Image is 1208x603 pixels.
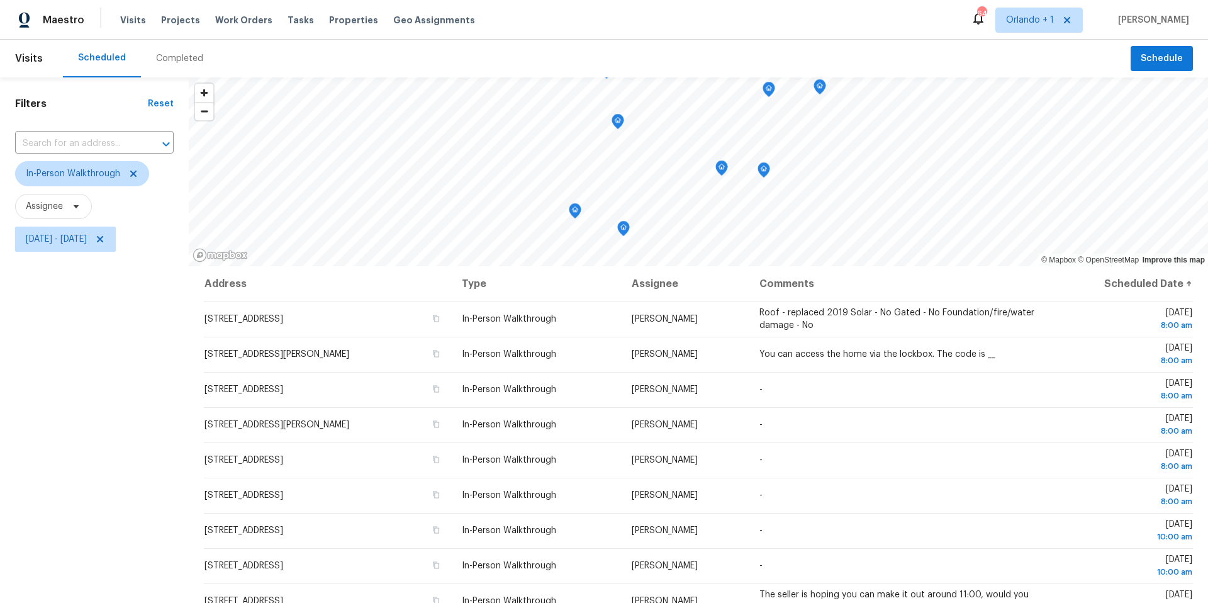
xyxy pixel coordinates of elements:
[1056,495,1192,508] div: 8:00 am
[632,350,698,359] span: [PERSON_NAME]
[462,561,556,570] span: In-Person Walkthrough
[157,135,175,153] button: Open
[462,385,556,394] span: In-Person Walkthrough
[430,383,442,395] button: Copy Address
[215,14,272,26] span: Work Orders
[1056,520,1192,543] span: [DATE]
[430,313,442,324] button: Copy Address
[120,14,146,26] span: Visits
[1056,460,1192,473] div: 8:00 am
[1046,266,1193,301] th: Scheduled Date ↑
[749,266,1046,301] th: Comments
[204,491,283,500] span: [STREET_ADDRESS]
[204,561,283,570] span: [STREET_ADDRESS]
[632,526,698,535] span: [PERSON_NAME]
[617,221,630,240] div: Map marker
[1056,414,1192,437] span: [DATE]
[26,233,87,245] span: [DATE] - [DATE]
[26,167,120,180] span: In-Person Walkthrough
[1056,425,1192,437] div: 8:00 am
[1056,379,1192,402] span: [DATE]
[569,203,581,223] div: Map marker
[1056,319,1192,332] div: 8:00 am
[1113,14,1189,26] span: [PERSON_NAME]
[462,420,556,429] span: In-Person Walkthrough
[193,248,248,262] a: Mapbox homepage
[430,419,442,430] button: Copy Address
[1143,256,1205,264] a: Improve this map
[204,315,283,324] span: [STREET_ADDRESS]
[1078,256,1139,264] a: OpenStreetMap
[462,526,556,535] span: In-Person Walkthrough
[814,79,826,99] div: Map marker
[462,491,556,500] span: In-Person Walkthrough
[204,456,283,465] span: [STREET_ADDRESS]
[329,14,378,26] span: Properties
[161,14,200,26] span: Projects
[462,315,556,324] span: In-Person Walkthrough
[430,348,442,359] button: Copy Address
[1141,51,1183,67] span: Schedule
[78,52,126,64] div: Scheduled
[759,491,763,500] span: -
[1056,449,1192,473] span: [DATE]
[452,266,622,301] th: Type
[462,456,556,465] span: In-Person Walkthrough
[622,266,749,301] th: Assignee
[204,526,283,535] span: [STREET_ADDRESS]
[15,134,138,154] input: Search for an address...
[759,561,763,570] span: -
[632,456,698,465] span: [PERSON_NAME]
[430,560,442,571] button: Copy Address
[759,456,763,465] span: -
[204,420,349,429] span: [STREET_ADDRESS][PERSON_NAME]
[195,102,213,120] button: Zoom out
[1006,14,1054,26] span: Orlando + 1
[15,98,148,110] h1: Filters
[462,350,556,359] span: In-Person Walkthrough
[758,162,770,182] div: Map marker
[156,52,203,65] div: Completed
[430,454,442,465] button: Copy Address
[204,266,452,301] th: Address
[759,385,763,394] span: -
[1056,555,1192,578] span: [DATE]
[430,524,442,536] button: Copy Address
[632,561,698,570] span: [PERSON_NAME]
[759,308,1034,330] span: Roof - replaced 2019 Solar - No Gated - No Foundation/fire/water damage - No
[632,491,698,500] span: [PERSON_NAME]
[204,350,349,359] span: [STREET_ADDRESS][PERSON_NAME]
[204,385,283,394] span: [STREET_ADDRESS]
[759,350,995,359] span: You can access the home via the lockbox. The code is __
[759,526,763,535] span: -
[1056,308,1192,332] span: [DATE]
[1041,256,1076,264] a: Mapbox
[632,315,698,324] span: [PERSON_NAME]
[632,385,698,394] span: [PERSON_NAME]
[759,420,763,429] span: -
[288,16,314,25] span: Tasks
[1131,46,1193,72] button: Schedule
[148,98,174,110] div: Reset
[430,489,442,500] button: Copy Address
[189,77,1208,266] canvas: Map
[1056,390,1192,402] div: 8:00 am
[715,161,728,180] div: Map marker
[43,14,84,26] span: Maestro
[632,420,698,429] span: [PERSON_NAME]
[1056,566,1192,578] div: 10:00 am
[763,82,775,101] div: Map marker
[1056,354,1192,367] div: 8:00 am
[195,103,213,120] span: Zoom out
[977,8,986,20] div: 64
[612,114,624,133] div: Map marker
[195,84,213,102] button: Zoom in
[1056,531,1192,543] div: 10:00 am
[393,14,475,26] span: Geo Assignments
[1056,344,1192,367] span: [DATE]
[1056,485,1192,508] span: [DATE]
[15,45,43,72] span: Visits
[26,200,63,213] span: Assignee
